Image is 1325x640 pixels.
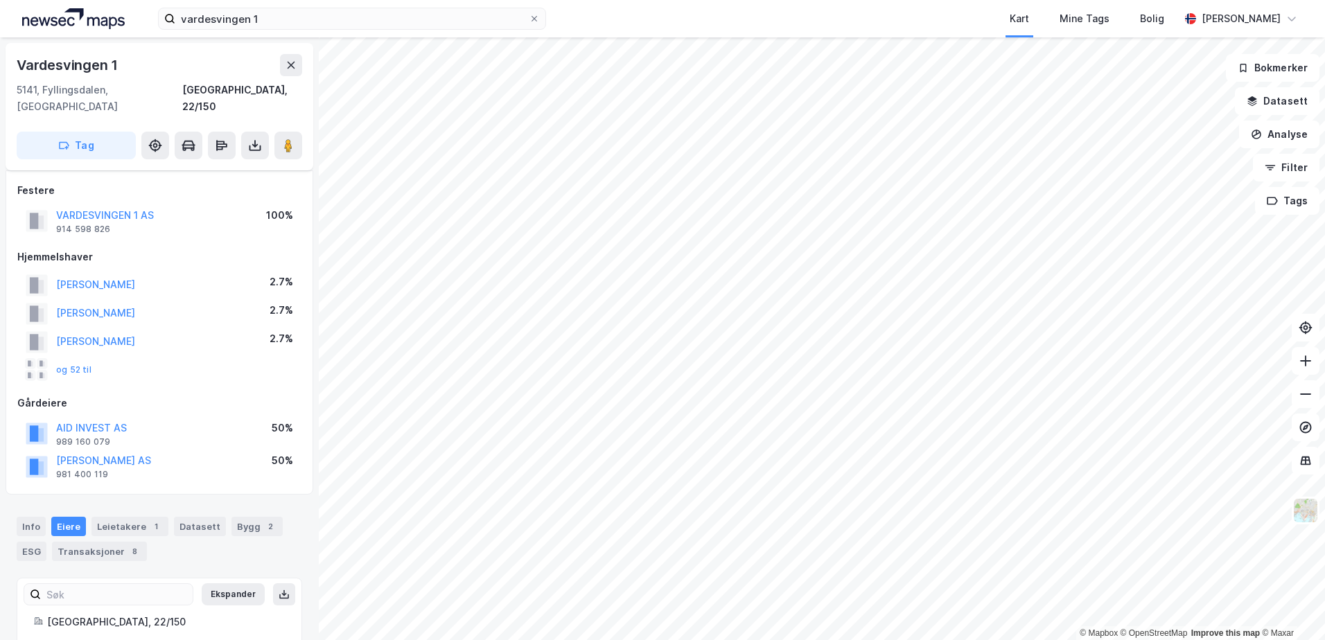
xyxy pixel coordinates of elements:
[263,519,277,533] div: 2
[128,544,141,558] div: 8
[1191,628,1260,638] a: Improve this map
[272,452,293,469] div: 50%
[1239,121,1319,148] button: Analyse
[175,8,529,29] input: Søk på adresse, matrikkel, gårdeiere, leietakere eller personer
[182,82,302,115] div: [GEOGRAPHIC_DATA], 22/150
[1121,628,1188,638] a: OpenStreetMap
[1010,10,1029,27] div: Kart
[272,420,293,436] div: 50%
[52,542,147,561] div: Transaksjoner
[17,542,46,561] div: ESG
[1256,574,1325,640] iframe: Chat Widget
[231,517,283,536] div: Bygg
[1140,10,1164,27] div: Bolig
[270,330,293,347] div: 2.7%
[47,614,285,630] div: [GEOGRAPHIC_DATA], 22/150
[266,207,293,224] div: 100%
[56,469,108,480] div: 981 400 119
[149,519,163,533] div: 1
[17,54,121,76] div: Vardesvingen 1
[1235,87,1319,115] button: Datasett
[17,82,182,115] div: 5141, Fyllingsdalen, [GEOGRAPHIC_DATA]
[1226,54,1319,82] button: Bokmerker
[1292,497,1319,524] img: Z
[1255,187,1319,215] button: Tags
[22,8,125,29] img: logo.a4113a55bc3d86da70a041830d287a7e.svg
[17,132,136,159] button: Tag
[17,249,301,265] div: Hjemmelshaver
[202,583,265,605] button: Ekspander
[51,517,86,536] div: Eiere
[1202,10,1281,27] div: [PERSON_NAME]
[41,584,193,605] input: Søk
[270,274,293,290] div: 2.7%
[17,182,301,199] div: Festere
[1060,10,1109,27] div: Mine Tags
[17,395,301,411] div: Gårdeiere
[91,517,168,536] div: Leietakere
[1253,154,1319,181] button: Filter
[56,224,110,235] div: 914 598 826
[1080,628,1118,638] a: Mapbox
[56,436,110,447] div: 989 160 079
[1256,574,1325,640] div: Kontrollprogram for chat
[270,302,293,319] div: 2.7%
[174,517,226,536] div: Datasett
[17,517,46,536] div: Info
